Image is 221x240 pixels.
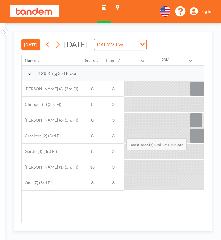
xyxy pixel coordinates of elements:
[22,164,78,170] span: [PERSON_NAME] (1) (3rd Fl)
[82,133,103,139] span: 8
[200,9,211,14] span: Log in
[25,58,36,63] div: Name
[125,41,137,48] input: Search for option
[82,117,103,123] span: 8
[103,180,124,185] span: 3
[126,138,187,150] span: Book at
[140,59,144,63] div: 30
[189,59,192,63] div: 30
[106,58,116,63] div: Floor
[82,149,103,154] span: 8
[22,133,62,139] span: Crackers (2) (3rd Fl)
[103,133,124,139] span: 3
[161,57,169,62] div: 9AM
[138,142,164,147] b: Gordo (4) (3rd ...
[96,41,124,48] span: DAILY VIEW
[103,117,124,123] span: 3
[21,39,40,50] button: [DATE]
[103,164,124,170] span: 3
[94,39,146,50] div: Search for option
[103,102,124,107] span: 3
[38,70,77,76] span: 128 King 3rd Floor
[103,149,124,154] span: 3
[82,180,103,185] span: 8
[85,58,95,63] div: Seats
[22,180,53,185] span: Ona (7) (3rd Fl)
[64,40,88,49] span: [DATE]
[82,164,103,170] span: 18
[103,86,124,92] span: 3
[190,7,211,16] a: Log in
[22,117,78,123] span: [PERSON_NAME] (6) (3rd Fl)
[167,142,183,147] b: 10:31 AM
[82,86,103,92] span: 8
[22,149,57,154] span: Gordo (4) (3rd Fl)
[22,86,78,92] span: [PERSON_NAME] (3) (3rd Fl)
[22,102,61,107] span: Chopper (5) (3rd Fl)
[10,5,59,17] img: organization-logo
[82,102,103,107] span: 8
